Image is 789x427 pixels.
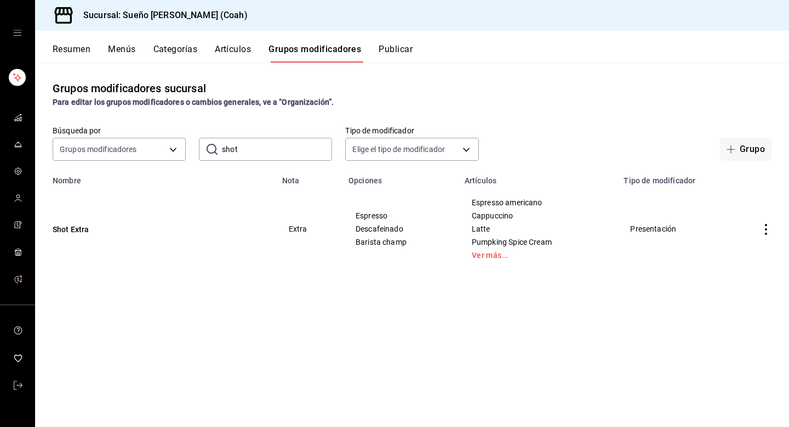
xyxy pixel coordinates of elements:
div: navigation tabs [53,44,789,63]
div: Grupos modificadores sucursal [53,80,206,97]
h3: Sucursal: Sueño [PERSON_NAME] (Coah) [75,9,248,22]
td: Presentación [617,185,743,273]
button: Publicar [379,44,413,63]
strong: Para editar los grupos modificadores o cambios generales, ve a “Organización”. [53,98,334,106]
label: Búsqueda por [53,127,186,134]
button: Grupo [720,138,771,161]
button: Shot Extra [53,224,184,235]
button: open drawer [13,29,22,37]
label: Tipo de modificador [345,127,478,134]
th: Nota [276,170,342,185]
table: simple table [35,170,789,273]
button: Categorías [153,44,198,63]
th: Artículos [458,170,618,185]
td: Extra [276,185,342,273]
button: actions [761,224,771,235]
span: Espresso americano [472,199,604,206]
button: Menús [108,44,135,63]
span: Grupos modificadores [60,144,137,155]
button: Artículos [215,44,251,63]
span: Descafeinado [356,225,444,233]
button: Grupos modificadores [268,44,361,63]
span: Latte [472,225,604,233]
span: Pumpking Spice Cream [472,238,604,246]
th: Tipo de modificador [617,170,743,185]
span: Elige el tipo de modificador [352,144,445,155]
button: Resumen [53,44,90,63]
span: Espresso [356,212,444,220]
th: Opciones [342,170,458,185]
span: Cappuccino [472,212,604,220]
span: Barista champ [356,238,444,246]
input: Buscar [222,138,332,160]
a: Ver más... [472,251,604,259]
th: Nombre [35,170,276,185]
